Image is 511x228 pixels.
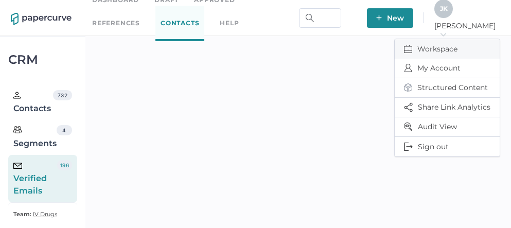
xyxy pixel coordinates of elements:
span: Share Link Analytics [404,98,490,117]
img: person.20a629c4.svg [13,92,21,99]
div: 4 [57,125,72,135]
div: 732 [53,90,72,100]
div: Contacts [13,90,53,115]
button: Audit View [395,117,500,137]
button: Structured Content [395,78,500,98]
img: structured-content-icon.764794f5.svg [404,83,412,92]
img: email-icon-black.c777dcea.svg [13,163,22,169]
span: IV Drugs [33,211,57,218]
img: segments.b9481e3d.svg [13,126,22,134]
div: CRM [8,55,77,64]
button: New [367,8,413,28]
img: breifcase.848d6bc8.svg [404,45,412,53]
input: Search Workspace [299,8,341,28]
img: logOut.833034f2.svg [404,143,413,151]
div: 196 [57,160,72,170]
span: J K [440,5,448,12]
div: Verified Emails [13,160,57,197]
img: search.bf03fe8b.svg [306,14,314,22]
div: help [220,17,239,29]
span: My Account [404,59,490,78]
span: Structured Content [404,78,490,97]
a: Team: IV Drugs [13,208,57,220]
i: arrow_right [439,31,447,38]
a: Contacts [155,6,204,41]
img: profileIcon.c7730c57.svg [404,64,412,72]
img: plus-white.e19ec114.svg [376,15,382,21]
img: share-icon.3dc0fe15.svg [404,102,413,112]
span: New [376,8,404,28]
button: Workspace [395,39,500,59]
span: Workspace [404,39,490,59]
button: Share Link Analytics [395,98,500,117]
span: Audit View [404,117,490,136]
a: References [92,17,140,29]
span: [PERSON_NAME] [434,21,500,40]
div: Segments [13,125,57,150]
button: My Account [395,59,500,78]
img: papercurve-logo-colour.7244d18c.svg [11,13,72,25]
img: audit-view-icon.a810f195.svg [404,122,413,131]
button: Sign out [395,137,500,156]
span: Sign out [404,137,490,156]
